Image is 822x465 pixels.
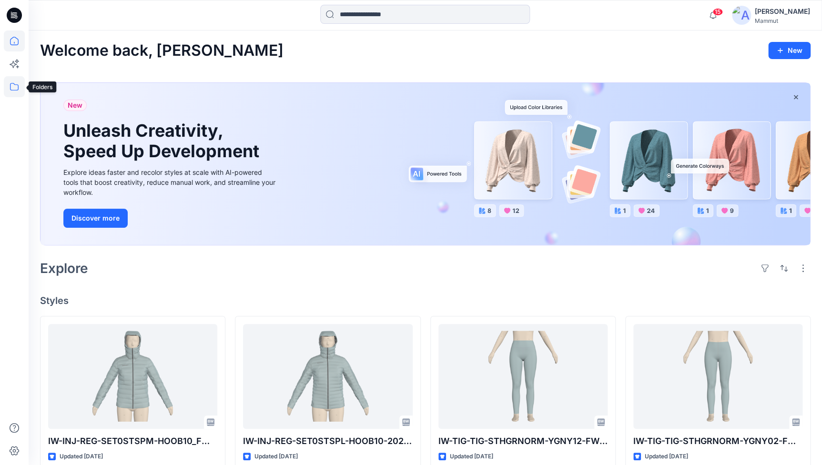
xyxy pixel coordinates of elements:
[755,6,810,17] div: [PERSON_NAME]
[63,209,128,228] button: Discover more
[633,435,802,448] p: IW-TIG-TIG-STHGRNORM-YGNY02-FW20
[63,167,278,197] div: Explore ideas faster and recolor styles at scale with AI-powered tools that boost creativity, red...
[243,435,412,448] p: IW-INJ-REG-SET0STSPL-HOOB10-2025-08_WIP
[68,100,82,111] span: New
[633,324,802,429] a: IW-TIG-TIG-STHGRNORM-YGNY02-FW20
[645,452,688,462] p: Updated [DATE]
[48,435,217,448] p: IW-INJ-REG-SET0STSPM-HOOB10_FW27
[768,42,811,59] button: New
[438,324,608,429] a: IW-TIG-TIG-STHGRNORM-YGNY12-FW20
[755,17,810,24] div: Mammut
[254,452,298,462] p: Updated [DATE]
[712,8,723,16] span: 15
[40,295,811,306] h4: Styles
[243,324,412,429] a: IW-INJ-REG-SET0STSPL-HOOB10-2025-08_WIP
[438,435,608,448] p: IW-TIG-TIG-STHGRNORM-YGNY12-FW20
[63,209,278,228] a: Discover more
[63,121,264,162] h1: Unleash Creativity, Speed Up Development
[450,452,493,462] p: Updated [DATE]
[732,6,751,25] img: avatar
[48,324,217,429] a: IW-INJ-REG-SET0STSPM-HOOB10_FW27
[40,261,88,276] h2: Explore
[60,452,103,462] p: Updated [DATE]
[40,42,284,60] h2: Welcome back, [PERSON_NAME]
